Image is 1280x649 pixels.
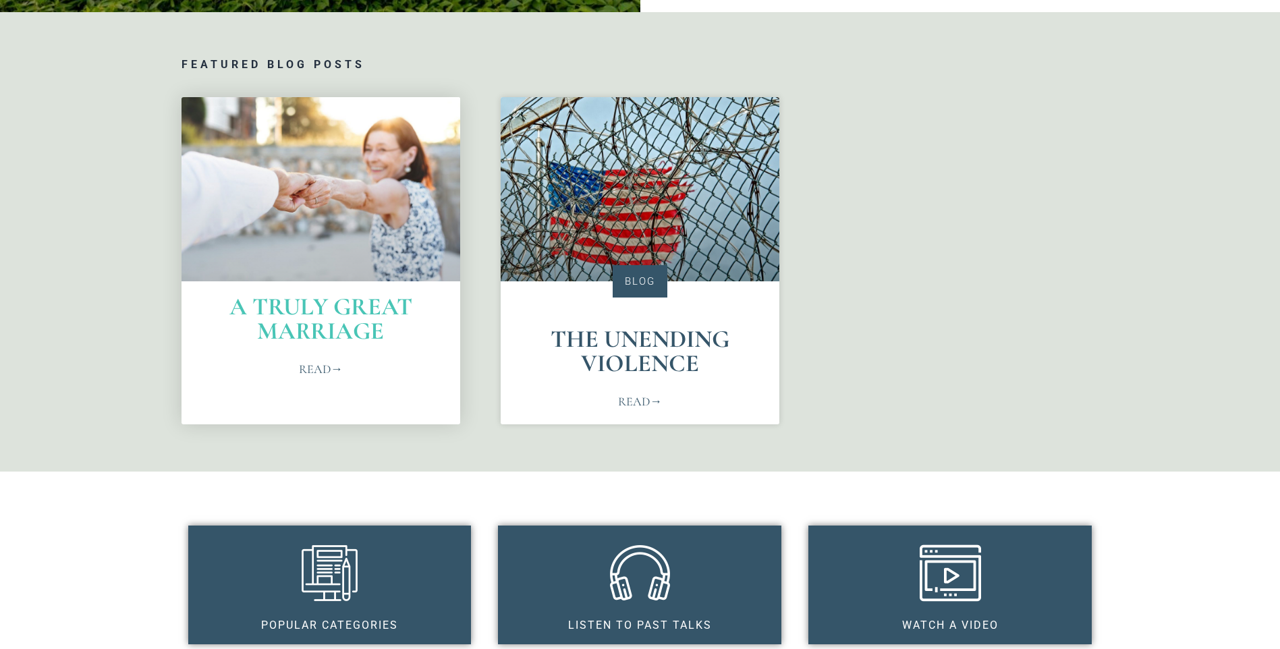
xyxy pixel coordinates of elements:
a: The Unending Violence [551,324,729,378]
h3: Popular categories [202,620,458,631]
a: american-flag-barbed-wire-fence-54456 [501,97,779,281]
h3: Featured Blog Posts [182,59,1099,70]
h3: Watch a video [822,620,1078,631]
a: Read more about The Unending Violence [618,393,662,411]
a: Read more about A Truly Great Marriage [299,360,343,378]
a: A Truly Great Marriage [229,292,412,345]
a: adult-anniversary-care-1449049 [182,97,460,281]
h3: Listen to past Talks [511,620,768,631]
div: Blog [613,265,667,298]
